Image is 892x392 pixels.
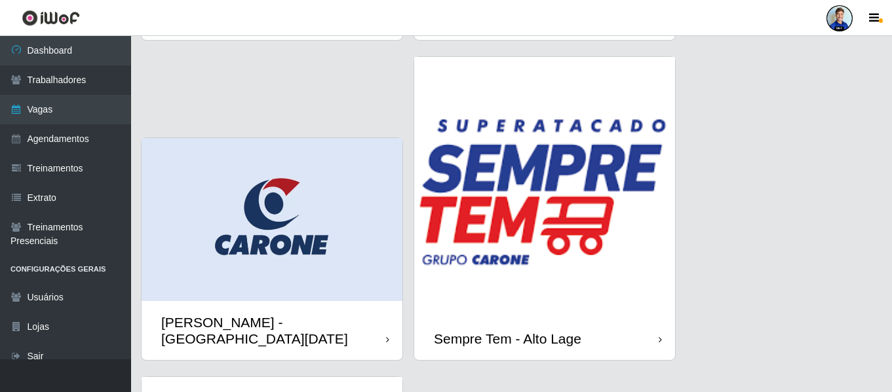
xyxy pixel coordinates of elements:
[414,57,675,360] a: Sempre Tem - Alto Lage
[414,57,675,317] img: cardImg
[142,138,402,360] a: [PERSON_NAME] - [GEOGRAPHIC_DATA][DATE]
[161,314,386,347] div: [PERSON_NAME] - [GEOGRAPHIC_DATA][DATE]
[434,330,581,347] div: Sempre Tem - Alto Lage
[22,10,80,26] img: CoreUI Logo
[142,138,402,301] img: cardImg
